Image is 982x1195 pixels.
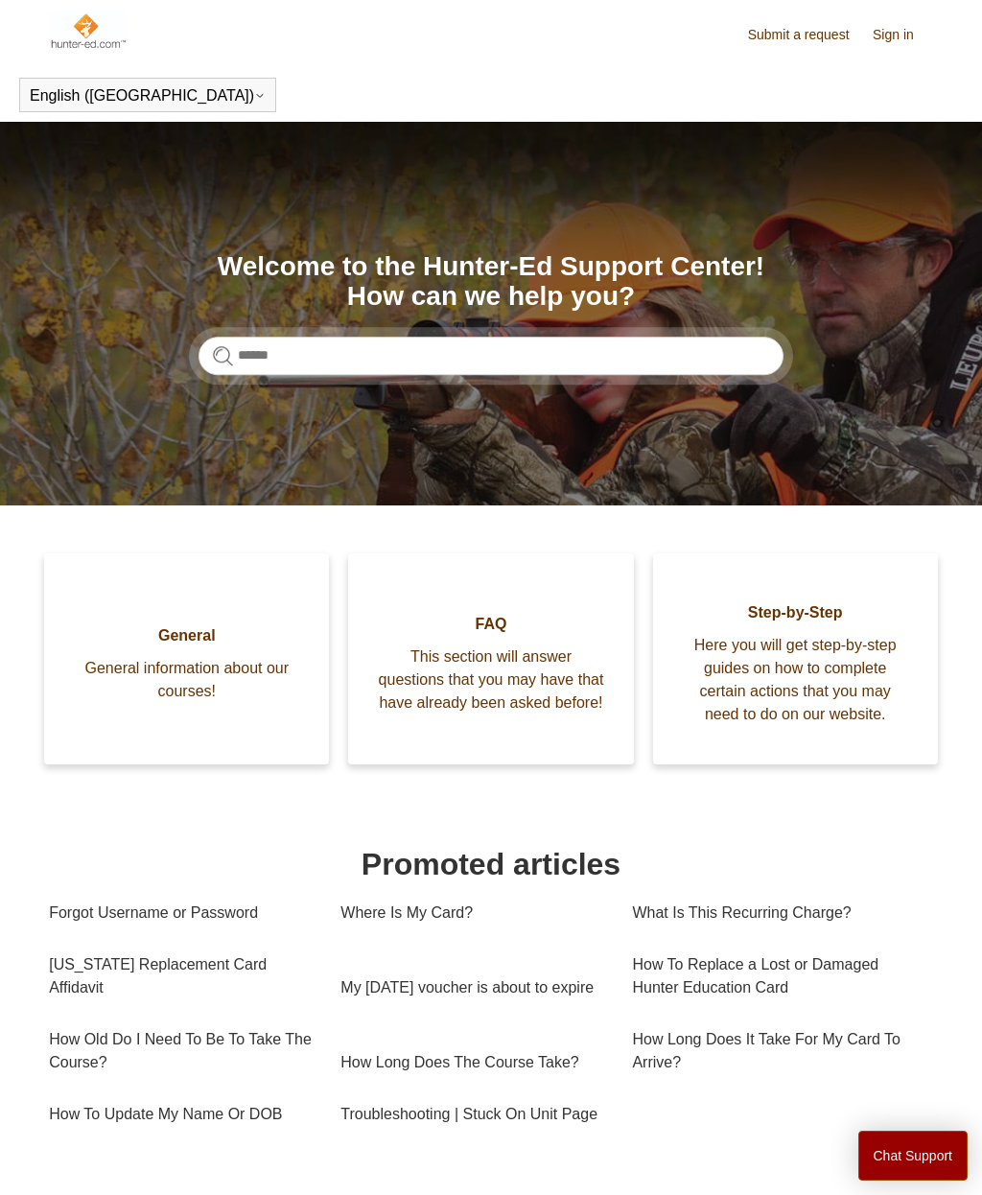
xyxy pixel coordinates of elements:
[748,25,869,45] a: Submit a request
[49,841,933,887] h1: Promoted articles
[49,1014,312,1089] a: How Old Do I Need To Be To Take The Course?
[340,962,603,1014] a: My [DATE] voucher is about to expire
[682,634,909,726] span: Here you will get step-by-step guides on how to complete certain actions that you may need to do ...
[44,553,329,764] a: General General information about our courses!
[49,12,127,50] img: Hunter-Ed Help Center home page
[377,613,604,636] span: FAQ
[199,252,783,312] h1: Welcome to the Hunter-Ed Support Center! How can we help you?
[682,601,909,624] span: Step-by-Step
[377,645,604,715] span: This section will answer questions that you may have that have already been asked before!
[653,553,938,764] a: Step-by-Step Here you will get step-by-step guides on how to complete certain actions that you ma...
[340,1037,603,1089] a: How Long Does The Course Take?
[632,1014,924,1089] a: How Long Does It Take For My Card To Arrive?
[199,337,783,375] input: Search
[30,87,266,105] button: English ([GEOGRAPHIC_DATA])
[49,1089,312,1140] a: How To Update My Name Or DOB
[73,657,300,703] span: General information about our courses!
[340,1089,603,1140] a: Troubleshooting | Stuck On Unit Page
[632,887,924,939] a: What Is This Recurring Charge?
[73,624,300,647] span: General
[632,939,924,1014] a: How To Replace a Lost or Damaged Hunter Education Card
[49,939,312,1014] a: [US_STATE] Replacement Card Affidavit
[49,887,312,939] a: Forgot Username or Password
[873,25,933,45] a: Sign in
[340,887,603,939] a: Where Is My Card?
[348,553,633,764] a: FAQ This section will answer questions that you may have that have already been asked before!
[858,1131,969,1181] button: Chat Support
